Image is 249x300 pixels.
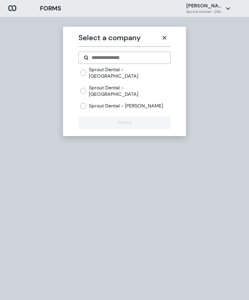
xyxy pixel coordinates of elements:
p: [PERSON_NAME] [186,2,223,9]
label: Sprout Dental - [GEOGRAPHIC_DATA] [89,84,170,98]
p: Select a company [78,32,158,43]
label: Sprout Dental - [PERSON_NAME] [89,103,163,109]
button: Select [78,116,170,129]
label: Sprout Dental - [GEOGRAPHIC_DATA] [89,66,170,80]
input: Search [91,54,165,61]
h6: Sprout Dental - [GEOGRAPHIC_DATA] [186,9,223,14]
h3: FORMS [40,4,61,13]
